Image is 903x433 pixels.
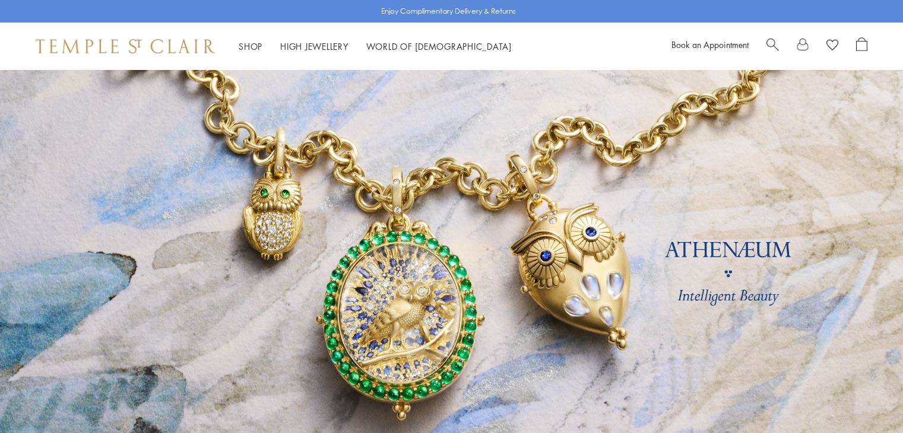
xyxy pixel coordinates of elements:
p: Enjoy Complimentary Delivery & Returns [381,5,516,17]
a: Search [766,37,779,55]
nav: Main navigation [239,39,512,54]
a: ShopShop [239,40,262,52]
a: Open Shopping Bag [856,37,867,55]
a: High JewelleryHigh Jewellery [280,40,348,52]
a: Book an Appointment [671,39,749,50]
a: World of [DEMOGRAPHIC_DATA]World of [DEMOGRAPHIC_DATA] [366,40,512,52]
img: Temple St. Clair [36,39,215,53]
a: View Wishlist [826,37,838,55]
